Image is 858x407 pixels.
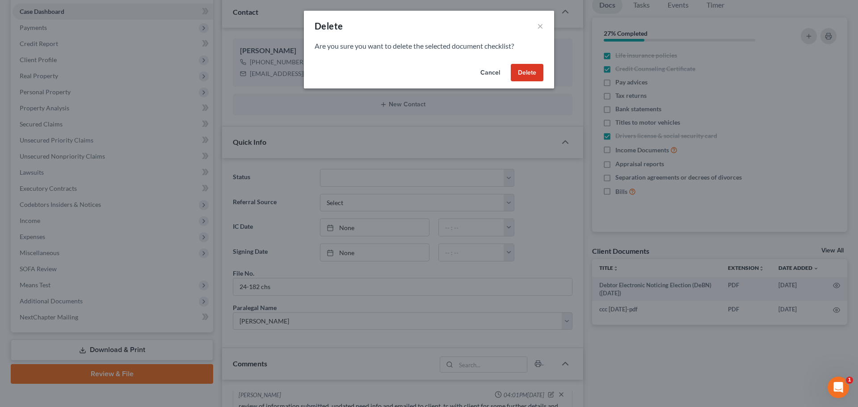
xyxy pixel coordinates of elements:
iframe: Intercom live chat [828,377,849,398]
button: Delete [511,64,543,82]
div: Delete [315,20,343,32]
button: Cancel [473,64,507,82]
button: × [537,21,543,31]
span: 1 [846,377,853,384]
p: Are you sure you want to delete the selected document checklist? [315,41,543,51]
